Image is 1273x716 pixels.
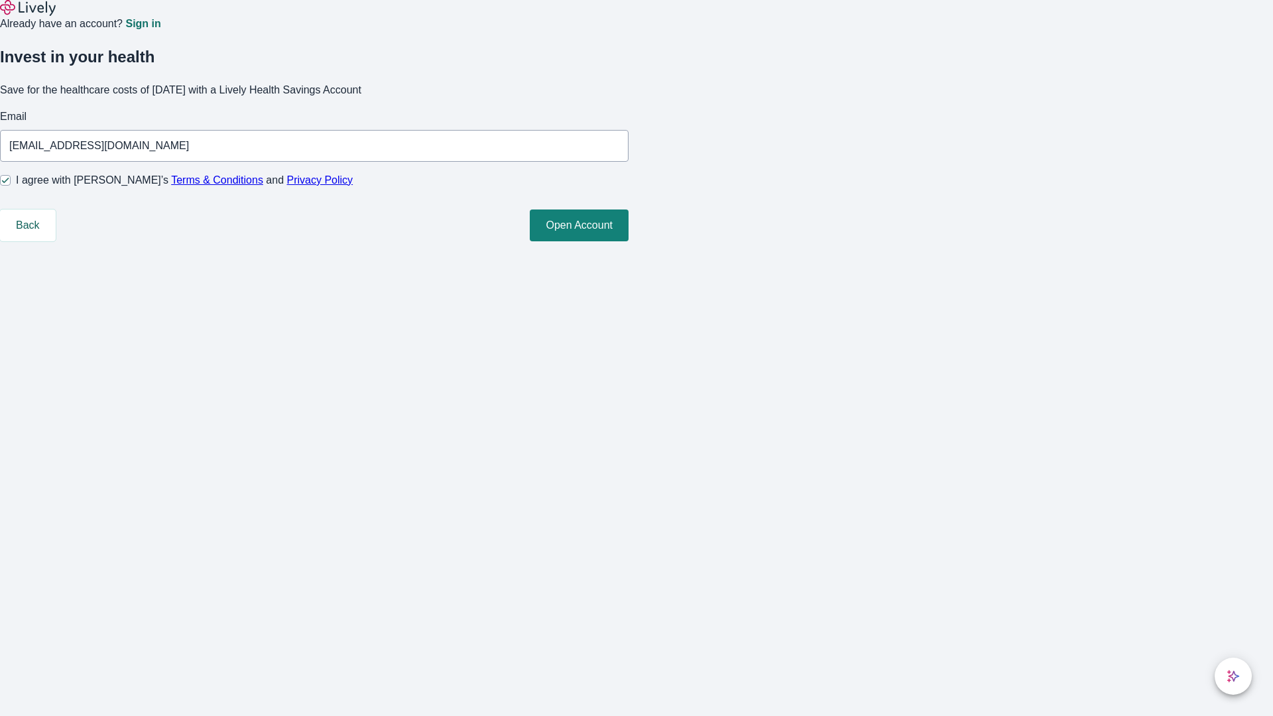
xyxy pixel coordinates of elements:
svg: Lively AI Assistant [1227,670,1240,683]
button: Open Account [530,209,629,241]
a: Terms & Conditions [171,174,263,186]
a: Sign in [125,19,160,29]
button: chat [1215,658,1252,695]
a: Privacy Policy [287,174,353,186]
span: I agree with [PERSON_NAME]’s and [16,172,353,188]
